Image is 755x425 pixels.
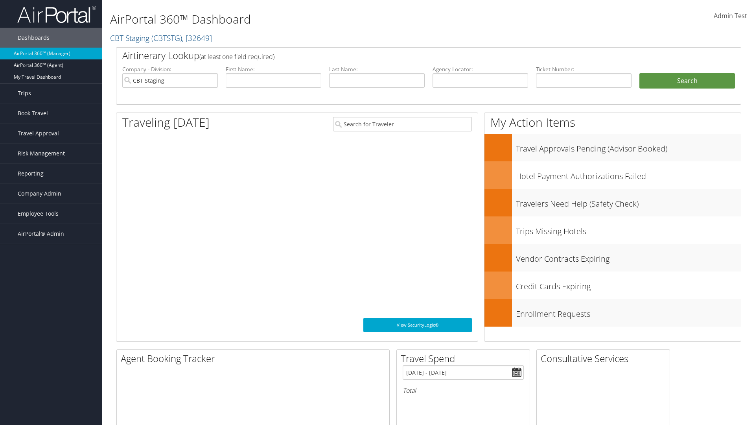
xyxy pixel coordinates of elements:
h2: Consultative Services [541,352,670,365]
h3: Vendor Contracts Expiring [516,249,741,264]
h3: Travelers Need Help (Safety Check) [516,194,741,209]
h1: AirPortal 360™ Dashboard [110,11,535,28]
h3: Enrollment Requests [516,305,741,320]
h6: Total [403,386,524,395]
a: Vendor Contracts Expiring [484,244,741,272]
span: Company Admin [18,184,61,203]
h1: My Action Items [484,114,741,131]
label: Ticket Number: [536,65,632,73]
h2: Airtinerary Lookup [122,49,683,62]
label: Agency Locator: [433,65,528,73]
span: Risk Management [18,144,65,163]
button: Search [639,73,735,89]
a: Trips Missing Hotels [484,216,741,244]
h2: Travel Spend [401,352,530,365]
span: Trips [18,83,31,103]
a: Travelers Need Help (Safety Check) [484,189,741,216]
a: Travel Approvals Pending (Advisor Booked) [484,134,741,161]
h1: Traveling [DATE] [122,114,210,131]
h3: Travel Approvals Pending (Advisor Booked) [516,139,741,154]
a: Enrollment Requests [484,299,741,327]
span: , [ 32649 ] [182,33,212,43]
span: Reporting [18,164,44,183]
img: airportal-logo.png [17,5,96,24]
span: Book Travel [18,103,48,123]
span: AirPortal® Admin [18,224,64,244]
span: (at least one field required) [199,52,274,61]
a: Hotel Payment Authorizations Failed [484,161,741,189]
input: Search for Traveler [333,117,472,131]
span: Admin Test [714,11,747,20]
a: Credit Cards Expiring [484,272,741,299]
span: Dashboards [18,28,50,48]
h2: Agent Booking Tracker [121,352,389,365]
label: Last Name: [329,65,425,73]
span: ( CBTSTG ) [151,33,182,43]
label: First Name: [226,65,321,73]
span: Travel Approval [18,124,59,143]
h3: Hotel Payment Authorizations Failed [516,167,741,182]
a: View SecurityLogic® [363,318,472,332]
a: Admin Test [714,4,747,28]
h3: Credit Cards Expiring [516,277,741,292]
a: CBT Staging [110,33,212,43]
label: Company - Division: [122,65,218,73]
h3: Trips Missing Hotels [516,222,741,237]
span: Employee Tools [18,204,59,224]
